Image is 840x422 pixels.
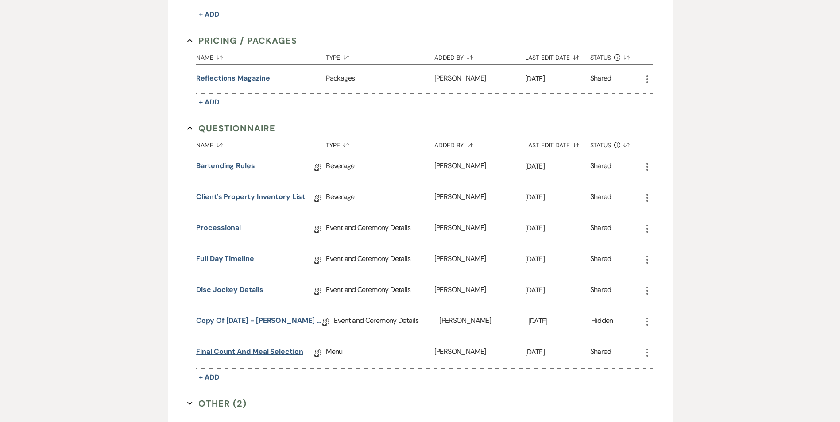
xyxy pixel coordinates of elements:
p: [DATE] [525,253,590,265]
p: [DATE] [525,73,590,84]
p: [DATE] [525,284,590,296]
a: Processional [196,223,241,236]
button: Type [326,47,434,64]
span: Status [590,54,612,61]
div: Shared [590,161,612,174]
div: Event and Ceremony Details [334,307,439,338]
div: Event and Ceremony Details [326,245,434,276]
div: Beverage [326,152,434,183]
button: Added By [434,135,525,152]
span: + Add [199,372,219,382]
div: Packages [326,65,434,93]
a: Full Day Timeline [196,253,254,267]
a: Final Count and Meal Selection [196,346,303,360]
div: Shared [590,284,612,298]
div: Shared [590,223,612,236]
div: [PERSON_NAME] [434,183,525,214]
button: + Add [196,8,222,21]
p: [DATE] [525,161,590,172]
a: Disc Jockey Details [196,284,263,298]
button: Added By [434,47,525,64]
a: Bartending Rules [196,161,255,174]
div: Hidden [591,315,613,329]
div: [PERSON_NAME] [434,152,525,183]
div: Shared [590,346,612,360]
button: Status [590,135,642,152]
button: Name [196,135,326,152]
div: [PERSON_NAME] [434,276,525,307]
div: Shared [590,73,612,85]
button: Status [590,47,642,64]
button: Reflections Magazine [196,73,270,84]
div: Beverage [326,183,434,214]
div: Event and Ceremony Details [326,214,434,245]
button: Last Edit Date [525,135,590,152]
button: Questionnaire [187,122,275,135]
p: [DATE] [528,315,592,327]
p: [DATE] [525,223,590,234]
button: Pricing / Packages [187,34,297,47]
button: + Add [196,371,222,384]
span: + Add [199,97,219,107]
div: Shared [590,253,612,267]
div: [PERSON_NAME] [439,307,528,338]
div: [PERSON_NAME] [434,65,525,93]
a: Client's Property Inventory List [196,192,305,205]
div: Shared [590,192,612,205]
div: [PERSON_NAME] [434,338,525,368]
button: Other (2) [187,397,247,410]
button: Type [326,135,434,152]
a: Copy of [DATE] - [PERSON_NAME] [DATE] Eucalyptus Wedding Details [196,315,322,329]
p: [DATE] [525,192,590,203]
button: + Add [196,96,222,108]
button: Last Edit Date [525,47,590,64]
div: [PERSON_NAME] [434,245,525,276]
div: Menu [326,338,434,368]
div: Event and Ceremony Details [326,276,434,307]
span: + Add [199,10,219,19]
button: Name [196,47,326,64]
p: [DATE] [525,346,590,358]
span: Status [590,142,612,148]
div: [PERSON_NAME] [434,214,525,245]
